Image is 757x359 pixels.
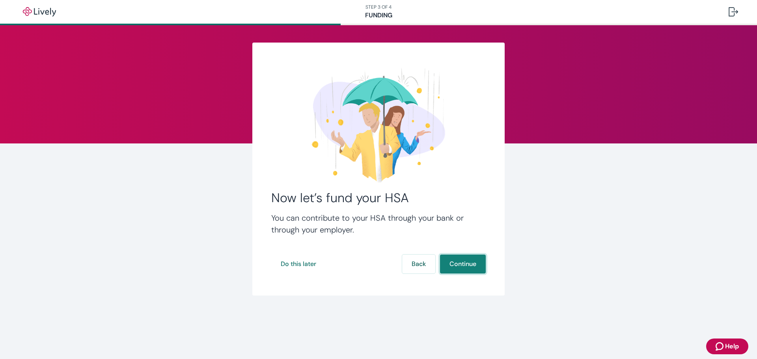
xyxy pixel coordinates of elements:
button: Back [402,255,435,273]
h4: You can contribute to your HSA through your bank or through your employer. [271,212,486,236]
h2: Now let’s fund your HSA [271,190,486,206]
button: Do this later [271,255,326,273]
button: Zendesk support iconHelp [706,339,748,354]
span: Help [725,342,739,351]
button: Log out [722,2,744,21]
button: Continue [440,255,486,273]
svg: Zendesk support icon [716,342,725,351]
img: Lively [17,7,62,17]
